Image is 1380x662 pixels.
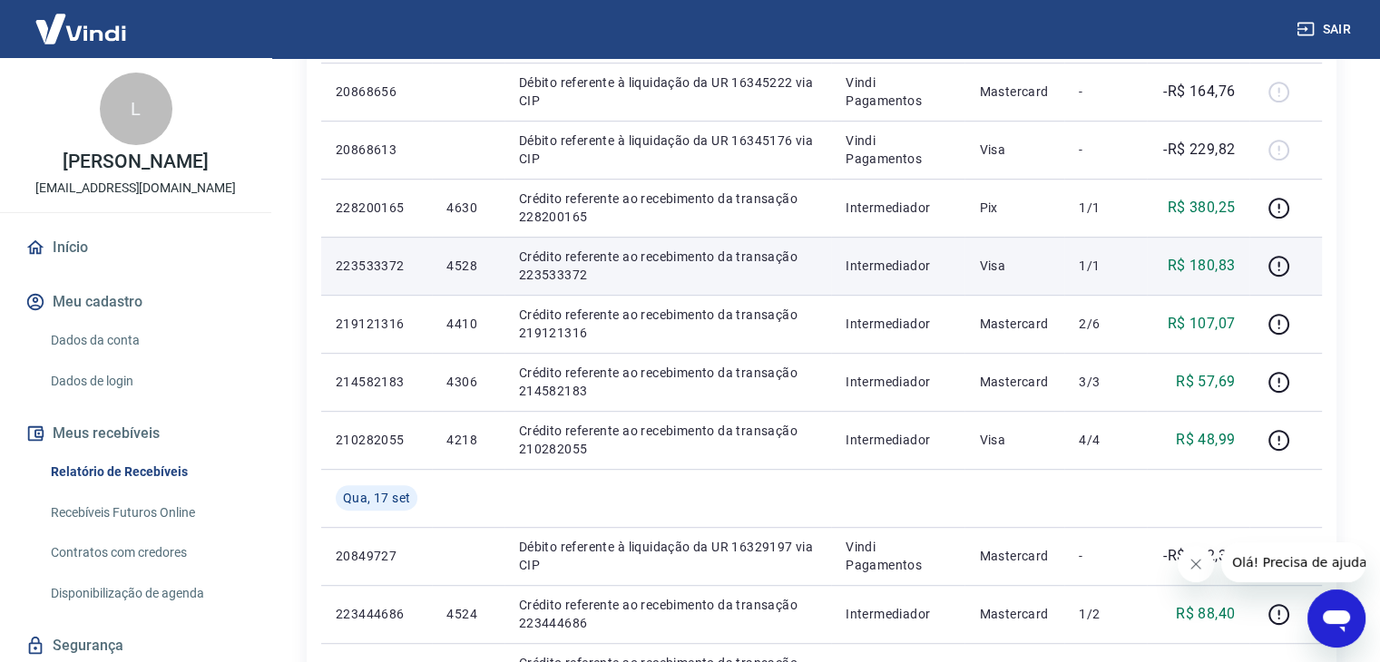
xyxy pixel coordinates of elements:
[519,131,817,168] p: Débito referente à liquidação da UR 16345176 via CIP
[446,373,489,391] p: 4306
[1079,257,1132,275] p: 1/1
[979,373,1050,391] p: Mastercard
[336,373,417,391] p: 214582183
[1163,139,1235,161] p: -R$ 229,82
[979,315,1050,333] p: Mastercard
[100,73,172,145] div: L
[979,199,1050,217] p: Pix
[846,131,950,168] p: Vindi Pagamentos
[846,373,950,391] p: Intermediador
[519,422,817,458] p: Crédito referente ao recebimento da transação 210282055
[979,605,1050,623] p: Mastercard
[336,199,417,217] p: 228200165
[1176,429,1235,451] p: R$ 48,99
[846,605,950,623] p: Intermediador
[1176,371,1235,393] p: R$ 57,69
[22,414,250,453] button: Meus recebíveis
[1079,141,1132,159] p: -
[11,13,152,27] span: Olá! Precisa de ajuda?
[519,596,817,632] p: Crédito referente ao recebimento da transação 223444686
[44,575,250,612] a: Disponibilização de agenda
[1307,589,1365,647] iframe: Botão para abrir a janela de mensagens
[343,489,410,507] span: Qua, 17 set
[519,190,817,226] p: Crédito referente ao recebimento da transação 228200165
[446,199,489,217] p: 4630
[846,73,950,110] p: Vindi Pagamentos
[846,431,950,449] p: Intermediador
[446,257,489,275] p: 4528
[1079,83,1132,101] p: -
[979,257,1050,275] p: Visa
[22,1,140,56] img: Vindi
[1163,545,1235,567] p: -R$ 372,38
[336,257,417,275] p: 223533372
[979,547,1050,565] p: Mastercard
[1079,605,1132,623] p: 1/2
[1079,373,1132,391] p: 3/3
[979,83,1050,101] p: Mastercard
[979,141,1050,159] p: Visa
[519,248,817,284] p: Crédito referente ao recebimento da transação 223533372
[446,315,489,333] p: 4410
[1079,431,1132,449] p: 4/4
[44,322,250,359] a: Dados da conta
[1079,315,1132,333] p: 2/6
[336,315,417,333] p: 219121316
[44,453,250,491] a: Relatório de Recebíveis
[846,199,950,217] p: Intermediador
[1176,603,1235,625] p: R$ 88,40
[1168,313,1236,335] p: R$ 107,07
[519,538,817,574] p: Débito referente à liquidação da UR 16329197 via CIP
[846,257,950,275] p: Intermediador
[1221,542,1365,582] iframe: Mensagem da empresa
[1168,255,1236,277] p: R$ 180,83
[22,282,250,322] button: Meu cadastro
[846,538,950,574] p: Vindi Pagamentos
[846,315,950,333] p: Intermediador
[44,363,250,400] a: Dados de login
[336,431,417,449] p: 210282055
[336,605,417,623] p: 223444686
[1293,13,1358,46] button: Sair
[44,494,250,531] a: Recebíveis Futuros Online
[336,547,417,565] p: 20849727
[63,152,208,171] p: [PERSON_NAME]
[1168,197,1236,219] p: R$ 380,25
[446,605,489,623] p: 4524
[446,431,489,449] p: 4218
[519,73,817,110] p: Débito referente à liquidação da UR 16345222 via CIP
[336,83,417,101] p: 20868656
[22,228,250,268] a: Início
[336,141,417,159] p: 20868613
[44,534,250,571] a: Contratos com credores
[1079,547,1132,565] p: -
[1079,199,1132,217] p: 1/1
[1163,81,1235,102] p: -R$ 164,76
[519,306,817,342] p: Crédito referente ao recebimento da transação 219121316
[979,431,1050,449] p: Visa
[1178,546,1214,582] iframe: Fechar mensagem
[519,364,817,400] p: Crédito referente ao recebimento da transação 214582183
[35,179,236,198] p: [EMAIL_ADDRESS][DOMAIN_NAME]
